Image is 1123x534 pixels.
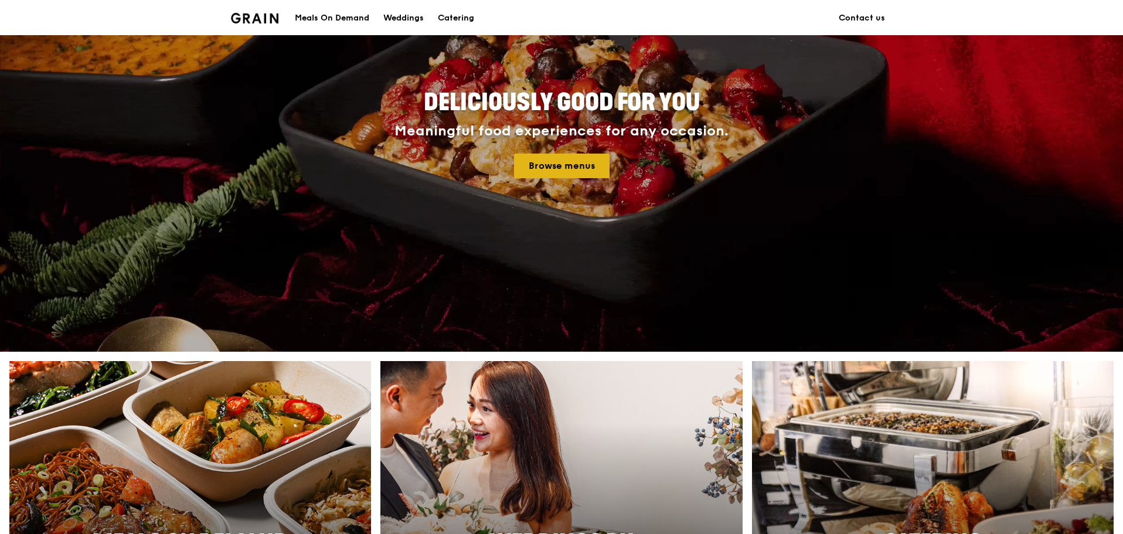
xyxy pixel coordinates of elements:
[514,154,610,178] a: Browse menus
[350,123,773,140] div: Meaningful food experiences for any occasion.
[832,1,892,36] a: Contact us
[295,1,369,36] div: Meals On Demand
[231,13,278,23] img: Grain
[383,1,424,36] div: Weddings
[438,1,474,36] div: Catering
[376,1,431,36] a: Weddings
[431,1,481,36] a: Catering
[424,89,700,117] span: Deliciously good for you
